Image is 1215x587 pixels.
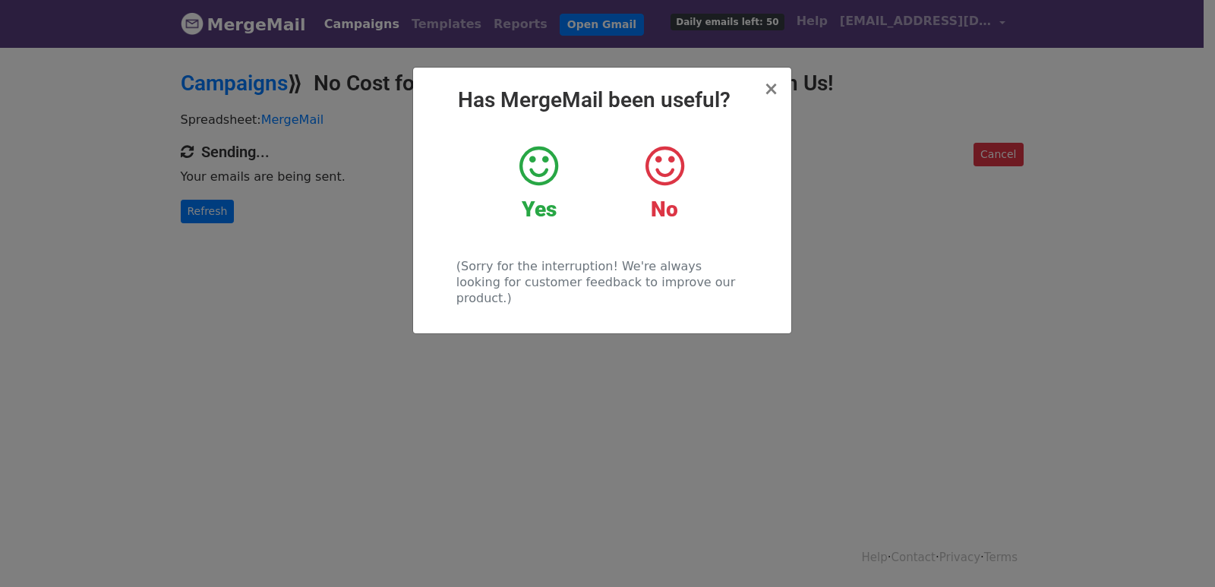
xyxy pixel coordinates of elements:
span: × [763,78,778,99]
button: Close [763,80,778,98]
strong: Yes [522,197,557,222]
a: Yes [488,144,590,222]
h2: Has MergeMail been useful? [425,87,779,113]
strong: No [651,197,678,222]
p: (Sorry for the interruption! We're always looking for customer feedback to improve our product.) [456,258,747,306]
a: No [613,144,715,222]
